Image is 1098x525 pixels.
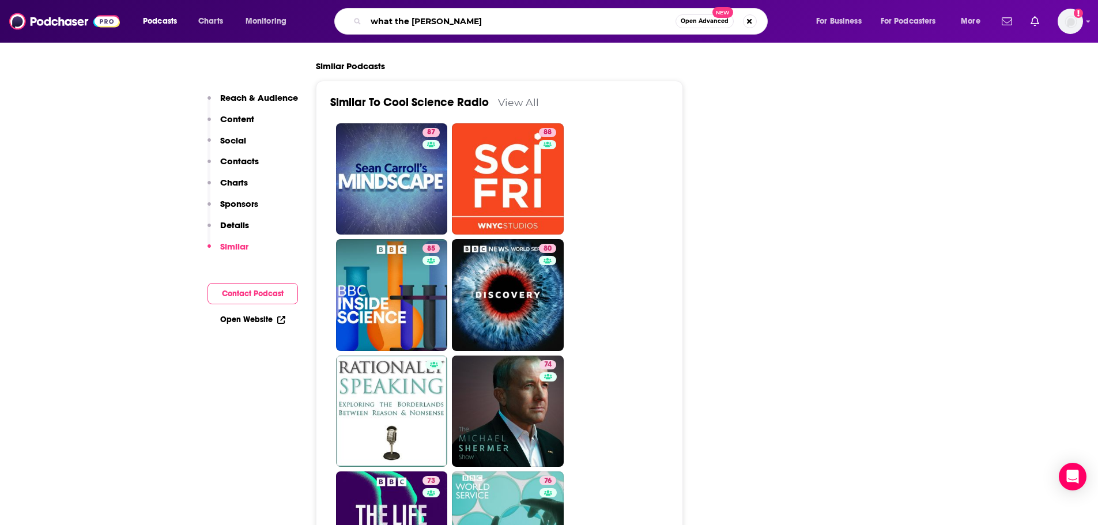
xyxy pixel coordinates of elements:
a: 88 [452,123,564,235]
span: 88 [544,127,552,138]
span: 74 [544,359,552,371]
span: Logged in as mdekoning [1058,9,1083,34]
a: Open Website [220,315,285,324]
a: 73 [422,476,440,485]
input: Search podcasts, credits, & more... [366,12,676,31]
p: Sponsors [220,198,258,209]
a: 87 [336,123,448,235]
span: Open Advanced [681,18,729,24]
button: Show profile menu [1058,9,1083,34]
span: Podcasts [143,13,177,29]
button: open menu [873,12,953,31]
button: open menu [237,12,301,31]
span: For Podcasters [881,13,936,29]
a: 80 [539,244,556,253]
button: Content [207,114,254,135]
a: Show notifications dropdown [997,12,1017,31]
span: 80 [544,243,552,255]
a: 76 [539,476,556,485]
span: For Business [816,13,862,29]
p: Details [220,220,249,231]
p: Similar [220,241,248,252]
a: 87 [422,128,440,137]
button: Open AdvancedNew [676,14,734,28]
a: Similar To Cool Science Radio [330,95,489,109]
a: 74 [539,360,556,369]
span: Charts [198,13,223,29]
p: Reach & Audience [220,92,298,103]
p: Charts [220,177,248,188]
div: Search podcasts, credits, & more... [345,8,779,35]
p: Contacts [220,156,259,167]
a: Show notifications dropdown [1026,12,1044,31]
button: Charts [207,177,248,198]
img: User Profile [1058,9,1083,34]
span: 73 [427,475,435,487]
span: 87 [427,127,435,138]
span: Monitoring [246,13,286,29]
p: Social [220,135,246,146]
button: open menu [953,12,995,31]
a: 85 [336,239,448,351]
button: open menu [808,12,876,31]
button: Details [207,220,249,241]
div: Open Intercom Messenger [1059,463,1086,490]
span: 85 [427,243,435,255]
button: Contact Podcast [207,283,298,304]
button: Social [207,135,246,156]
button: Sponsors [207,198,258,220]
span: 76 [544,475,552,487]
img: Podchaser - Follow, Share and Rate Podcasts [9,10,120,32]
button: Similar [207,241,248,262]
a: 88 [539,128,556,137]
p: Content [220,114,254,124]
svg: Add a profile image [1074,9,1083,18]
span: More [961,13,980,29]
a: Charts [191,12,230,31]
span: New [712,7,733,18]
button: Contacts [207,156,259,177]
button: open menu [135,12,192,31]
a: 80 [452,239,564,351]
a: 74 [452,356,564,467]
a: View All [498,96,539,108]
a: 85 [422,244,440,253]
button: Reach & Audience [207,92,298,114]
h2: Similar Podcasts [316,61,385,71]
